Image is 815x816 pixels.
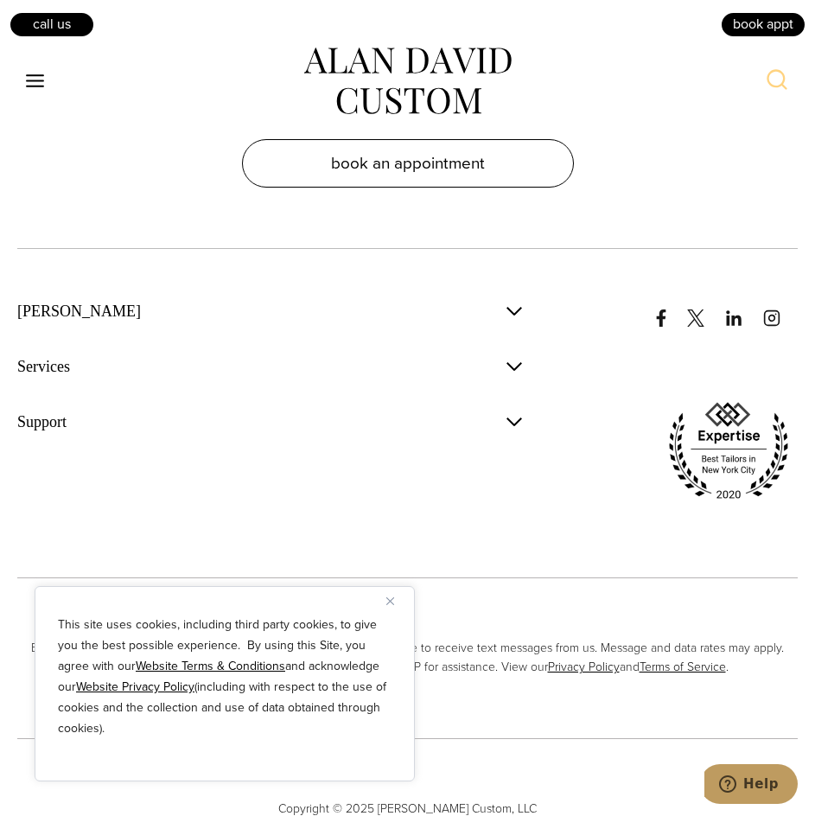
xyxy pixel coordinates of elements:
a: linkedin [725,292,760,327]
iframe: Opens a widget where you can chat to one of our agents [704,764,798,807]
button: [PERSON_NAME] [17,292,525,330]
a: Call Us [9,11,95,37]
a: book an appointment [242,139,574,188]
button: Services [17,347,525,386]
button: View Search Form [756,61,798,102]
img: alan david custom [304,48,512,115]
img: expertise, best tailors in new york city 2020 [659,396,798,507]
span: Services [17,356,70,377]
a: x/twitter [687,292,722,327]
a: Website Privacy Policy [76,678,194,696]
span: Support [17,411,67,432]
p: This site uses cookies, including third party cookies, to give you the best possible experience. ... [58,615,392,739]
button: Close [386,590,407,611]
a: book appt [720,11,806,37]
span: [PERSON_NAME] [17,301,141,322]
img: Close [386,597,394,605]
a: Facebook [653,292,684,327]
a: Terms of Service [640,658,726,676]
a: Privacy Policy [548,658,620,676]
a: Website Terms & Conditions [136,657,285,675]
span: By providing your phone number to [PERSON_NAME] Custom, you agree to receive text messages from u... [17,639,798,678]
a: instagram [763,292,798,327]
button: Support [17,403,525,441]
span: book an appointment [331,150,485,175]
button: Open menu [17,66,54,97]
